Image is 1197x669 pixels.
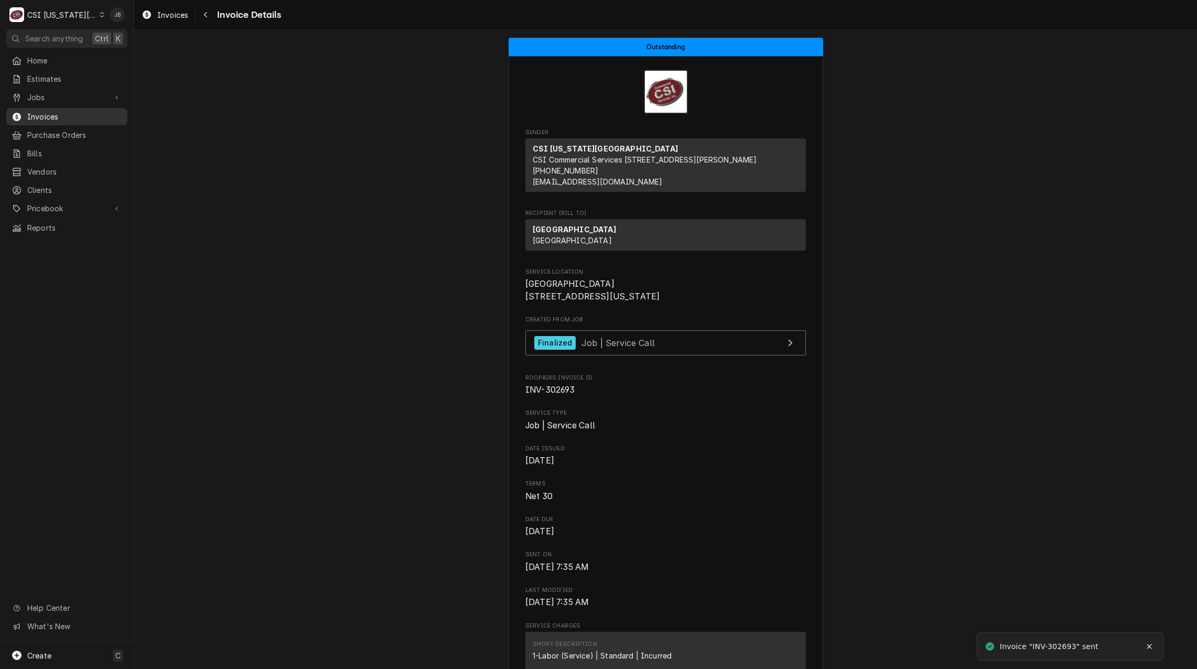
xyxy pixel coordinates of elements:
[6,70,127,88] a: Estimates
[525,490,806,503] span: Terms
[525,445,806,467] div: Date Issued
[27,148,122,159] span: Bills
[27,55,122,66] span: Home
[525,219,806,255] div: Recipient (Bill To)
[534,336,576,350] div: Finalized
[525,586,806,609] div: Last Modified
[6,599,127,617] a: Go to Help Center
[533,177,662,186] a: [EMAIL_ADDRESS][DOMAIN_NAME]
[525,525,806,538] span: Date Due
[197,6,214,23] button: Navigate back
[525,420,595,430] span: Job | Service Call
[533,166,598,175] a: [PHONE_NUMBER]
[644,70,688,114] img: Logo
[6,181,127,199] a: Clients
[509,38,823,56] div: Status
[581,337,655,348] span: Job | Service Call
[525,278,806,303] span: Service Location
[27,651,51,660] span: Create
[525,128,806,197] div: Invoice Sender
[525,551,806,559] span: Sent On
[6,163,127,180] a: Vendors
[110,7,125,22] div: JB
[525,551,806,573] div: Sent On
[6,200,127,217] a: Go to Pricebook
[533,236,612,245] span: [GEOGRAPHIC_DATA]
[27,203,106,214] span: Pricebook
[525,515,806,538] div: Date Due
[157,9,188,20] span: Invoices
[525,491,553,501] span: Net 30
[525,384,806,396] span: Roopairs Invoice ID
[95,33,109,44] span: Ctrl
[525,409,806,431] div: Service Type
[525,586,806,595] span: Last Modified
[525,209,806,255] div: Invoice Recipient
[27,130,122,141] span: Purchase Orders
[525,596,806,609] span: Last Modified
[525,480,806,488] span: Terms
[525,419,806,432] span: Service Type
[9,7,24,22] div: CSI Kansas City's Avatar
[525,268,806,276] span: Service Location
[533,155,757,164] span: CSI Commercial Services [STREET_ADDRESS][PERSON_NAME]
[27,222,122,233] span: Reports
[646,44,685,50] span: Outstanding
[525,409,806,417] span: Service Type
[525,316,806,324] span: Created From Job
[6,89,127,106] a: Go to Jobs
[525,374,806,396] div: Roopairs Invoice ID
[27,602,121,613] span: Help Center
[27,621,121,632] span: What's New
[116,33,121,44] span: K
[533,225,616,234] strong: [GEOGRAPHIC_DATA]
[115,650,121,661] span: C
[27,9,96,20] div: CSI [US_STATE][GEOGRAPHIC_DATA]
[6,52,127,69] a: Home
[9,7,24,22] div: C
[6,618,127,635] a: Go to What's New
[525,561,806,574] span: Sent On
[27,92,106,103] span: Jobs
[6,108,127,125] a: Invoices
[525,455,806,467] span: Date Issued
[6,126,127,144] a: Purchase Orders
[525,480,806,502] div: Terms
[533,650,672,661] div: Short Description
[6,145,127,162] a: Bills
[533,640,672,661] div: Short Description
[525,562,589,572] span: [DATE] 7:35 AM
[525,445,806,453] span: Date Issued
[525,456,554,466] span: [DATE]
[533,144,678,153] strong: CSI [US_STATE][GEOGRAPHIC_DATA]
[110,7,125,22] div: Joshua Bennett's Avatar
[525,268,806,303] div: Service Location
[137,6,192,24] a: Invoices
[27,185,122,196] span: Clients
[525,515,806,524] span: Date Due
[27,73,122,84] span: Estimates
[1000,641,1100,652] div: Invoice "INV-302693" sent
[525,526,554,536] span: [DATE]
[525,128,806,137] span: Sender
[27,166,122,177] span: Vendors
[525,374,806,382] span: Roopairs Invoice ID
[525,219,806,251] div: Recipient (Bill To)
[525,138,806,192] div: Sender
[525,622,806,630] span: Service Charges
[214,8,281,22] span: Invoice Details
[525,138,806,196] div: Sender
[6,219,127,236] a: Reports
[25,33,83,44] span: Search anything
[27,111,122,122] span: Invoices
[6,29,127,48] button: Search anythingCtrlK
[525,385,575,395] span: INV-302693
[525,597,589,607] span: [DATE] 7:35 AM
[525,330,806,356] a: View Job
[525,209,806,218] span: Recipient (Bill To)
[525,279,660,301] span: [GEOGRAPHIC_DATA] [STREET_ADDRESS][US_STATE]
[525,316,806,361] div: Created From Job
[533,640,597,649] div: Short Description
